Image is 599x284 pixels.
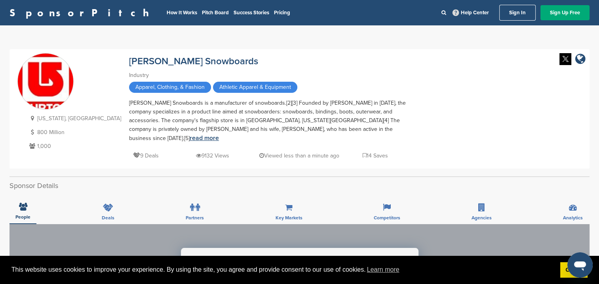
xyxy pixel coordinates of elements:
span: Analytics [563,215,583,220]
a: SponsorPitch [10,8,154,18]
a: Sign In [499,5,536,21]
span: Athletic Apparel & Equipment [213,82,297,93]
a: company link [575,53,586,66]
iframe: Button to launch messaging window [567,252,593,278]
span: Agencies [472,215,492,220]
a: learn more about cookies [366,264,401,276]
img: Sponsorpitch & Burton Snowboards [18,54,73,116]
a: How It Works [167,10,197,16]
span: This website uses cookies to improve your experience. By using the site, you agree and provide co... [11,264,554,276]
p: 800 Million [27,127,121,137]
p: 9132 Views [196,151,229,161]
a: Sign Up Free [540,5,589,20]
span: Key Markets [275,215,302,220]
a: Pitch Board [202,10,229,16]
img: Twitter white [559,53,571,65]
a: Success Stories [234,10,269,16]
a: [PERSON_NAME] Snowboards [129,56,258,67]
p: 9 Deals [133,151,159,161]
a: Pricing [274,10,290,16]
p: Viewed less than a minute ago [259,151,339,161]
span: Partners [186,215,204,220]
span: Deals [102,215,114,220]
a: dismiss cookie message [560,262,588,278]
p: 14 Saves [363,151,388,161]
div: Industry [129,71,406,80]
p: 1,000 [27,141,121,151]
a: Help Center [451,8,491,17]
span: Competitors [374,215,400,220]
span: People [15,215,30,219]
span: Apparel, Clothing, & Fashion [129,82,211,93]
div: [PERSON_NAME] Snowboards is a manufacturer of snowboards.[2][3] Founded by [PERSON_NAME] in [DATE... [129,99,406,143]
a: read more [190,134,219,142]
h2: Sponsor Details [10,180,589,191]
p: [US_STATE], [GEOGRAPHIC_DATA] [27,113,121,123]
